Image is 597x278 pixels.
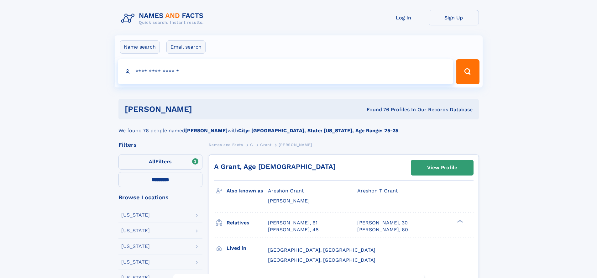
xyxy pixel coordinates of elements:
h3: Also known as [227,186,268,196]
b: City: [GEOGRAPHIC_DATA], State: [US_STATE], Age Range: 25-35 [238,128,398,134]
span: Areshon Grant [268,188,304,194]
span: G [250,143,253,147]
span: [GEOGRAPHIC_DATA], [GEOGRAPHIC_DATA] [268,247,375,253]
a: Log In [379,10,429,25]
div: View Profile [427,160,457,175]
label: Filters [118,155,202,170]
a: Grant [260,141,271,149]
b: [PERSON_NAME] [185,128,228,134]
div: We found 76 people named with . [118,119,479,134]
span: [PERSON_NAME] [279,143,312,147]
a: [PERSON_NAME], 60 [357,226,408,233]
a: A Grant, Age [DEMOGRAPHIC_DATA] [214,163,336,170]
a: [PERSON_NAME], 48 [268,226,319,233]
a: View Profile [411,160,473,175]
button: Search Button [456,59,479,84]
input: search input [118,59,453,84]
div: Found 76 Profiles In Our Records Database [279,106,473,113]
span: Grant [260,143,271,147]
span: [GEOGRAPHIC_DATA], [GEOGRAPHIC_DATA] [268,257,375,263]
h1: [PERSON_NAME] [125,105,280,113]
a: Names and Facts [209,141,243,149]
a: [PERSON_NAME], 30 [357,219,408,226]
img: Logo Names and Facts [118,10,209,27]
div: Filters [118,142,202,148]
label: Name search [120,40,160,54]
h3: Relatives [227,218,268,228]
div: [US_STATE] [121,212,150,218]
a: [PERSON_NAME], 61 [268,219,317,226]
a: G [250,141,253,149]
div: [US_STATE] [121,260,150,265]
div: [US_STATE] [121,228,150,233]
span: [PERSON_NAME] [268,198,310,204]
div: [US_STATE] [121,244,150,249]
a: Sign Up [429,10,479,25]
span: Areshon T Grant [357,188,398,194]
div: Browse Locations [118,195,202,200]
span: All [149,159,155,165]
label: Email search [166,40,206,54]
h3: Lived in [227,243,268,254]
div: ❯ [456,219,463,223]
